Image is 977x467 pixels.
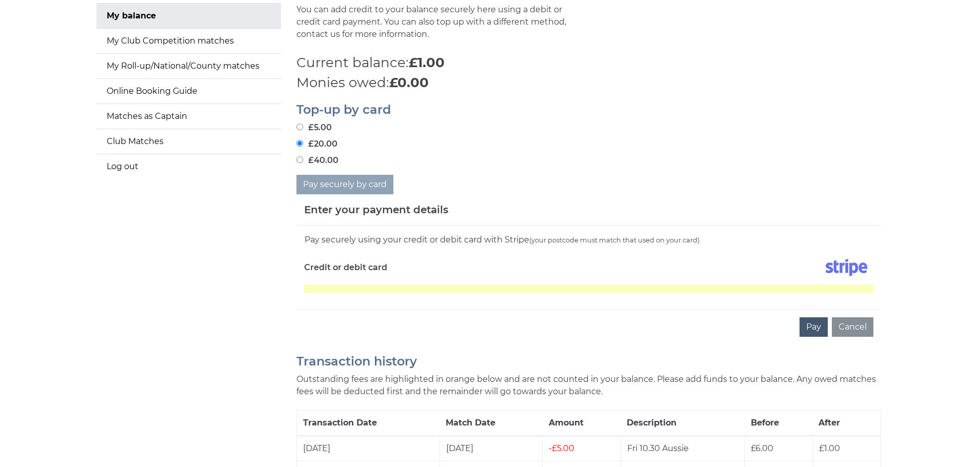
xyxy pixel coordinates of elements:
td: [DATE] [296,436,440,461]
input: £5.00 [296,124,303,130]
td: Fri 10.30 Aussie [621,436,745,461]
label: £5.00 [296,121,332,134]
a: Log out [96,154,281,179]
h2: Transaction history [296,355,881,368]
label: £20.00 [296,138,337,150]
a: My Roll-up/National/County matches [96,54,281,78]
button: Pay [800,317,828,337]
p: Monies owed: [296,73,881,93]
label: Credit or debit card [304,255,387,280]
th: Description [621,411,745,436]
th: Transaction Date [296,411,440,436]
strong: £0.00 [389,74,429,91]
a: My Club Competition matches [96,29,281,53]
div: Pay securely using your credit or debit card with Stripe [304,233,873,247]
a: Club Matches [96,129,281,154]
button: Cancel [832,317,873,337]
span: £1.00 [819,443,840,453]
span: £6.00 [751,443,773,453]
p: Outstanding fees are highlighted in orange below and are not counted in your balance. Please add ... [296,373,881,398]
iframe: Secure card payment input frame [304,285,873,293]
small: (your postcode must match that used on your card) [529,236,700,244]
a: Matches as Captain [96,104,281,129]
label: £40.00 [296,154,338,167]
a: Online Booking Guide [96,79,281,104]
button: Pay securely by card [296,175,393,194]
h2: Top-up by card [296,103,881,116]
input: £40.00 [296,156,303,163]
input: £20.00 [296,140,303,147]
th: Amount [543,411,621,436]
th: After [812,411,881,436]
a: My balance [96,4,281,28]
h5: Enter your payment details [304,202,448,217]
td: [DATE] [440,436,542,461]
th: Match Date [440,411,542,436]
strong: £1.00 [409,54,445,71]
p: Current balance: [296,53,881,73]
span: £5.00 [549,443,574,453]
th: Before [745,411,813,436]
